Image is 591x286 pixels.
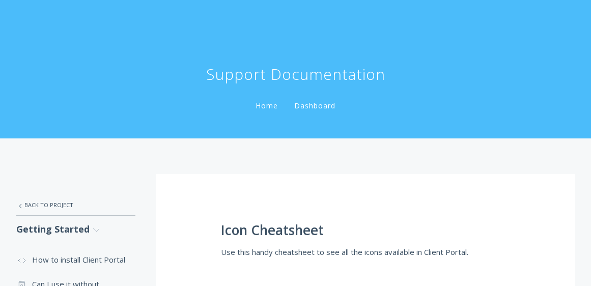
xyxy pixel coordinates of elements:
a: How to install Client Portal [16,247,135,272]
h1: Support Documentation [206,64,385,84]
h2: Icon Cheatsheet [221,223,510,238]
a: Back to Project [16,194,135,216]
a: Home [254,101,280,110]
a: Getting Started [16,216,135,243]
a: Dashboard [292,101,337,110]
p: Use this handy cheatsheet to see all the icons available in Client Portal. [221,246,510,258]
